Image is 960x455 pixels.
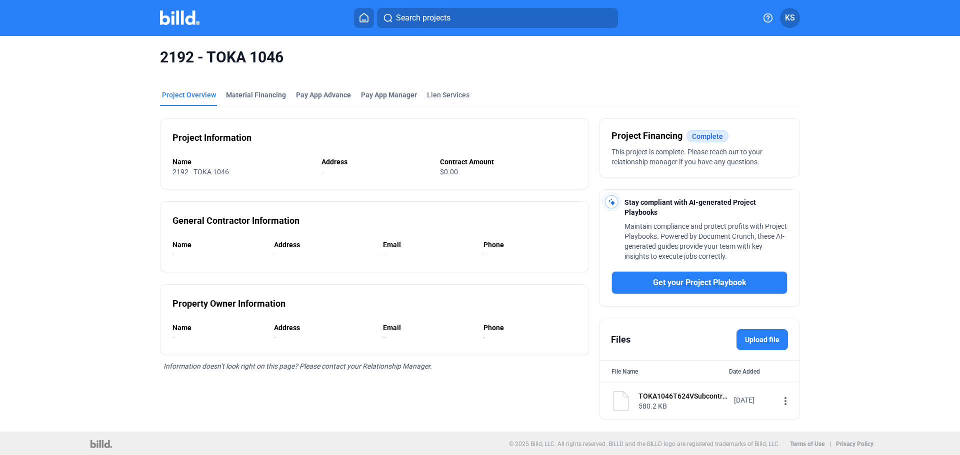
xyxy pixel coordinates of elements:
[686,130,728,142] mat-chip: Complete
[509,441,780,448] p: © 2025 Billd, LLC. All rights reserved. BILLD and the BILLD logo are registered trademarks of Bil...
[274,323,372,333] div: Address
[163,362,432,370] span: Information doesn’t look right on this page? Please contact your Relationship Manager.
[611,129,682,143] span: Project Financing
[734,395,774,405] div: [DATE]
[172,334,174,342] span: -
[383,334,385,342] span: -
[611,367,638,377] div: File Name
[172,214,299,228] div: General Contractor Information
[829,441,831,448] p: |
[396,12,450,24] span: Search projects
[90,440,112,448] img: logo
[483,251,485,259] span: -
[172,323,264,333] div: Name
[172,297,285,311] div: Property Owner Information
[624,198,756,216] span: Stay compliant with AI-generated Project Playbooks
[440,168,458,176] span: $0.00
[321,168,323,176] span: -
[638,401,727,411] div: 580.2 KB
[162,90,216,100] div: Project Overview
[383,240,473,250] div: Email
[383,251,385,259] span: -
[440,157,576,167] div: Contract Amount
[172,251,174,259] span: -
[729,367,787,377] div: Date Added
[483,323,576,333] div: Phone
[160,10,199,25] img: Billd Company Logo
[653,277,746,289] span: Get your Project Playbook
[427,90,469,100] div: Lien Services
[483,334,485,342] span: -
[483,240,576,250] div: Phone
[638,391,727,401] div: TOKA1046T624VSubcontract2510604Keystone1.30.2025.pdf
[790,441,824,448] b: Terms of Use
[172,131,251,145] div: Project Information
[172,157,311,167] div: Name
[226,90,286,100] div: Material Financing
[785,12,795,24] span: KS
[160,48,800,67] span: 2192 - TOKA 1046
[611,391,631,411] img: document
[736,329,788,350] label: Upload file
[296,90,351,100] div: Pay App Advance
[274,334,276,342] span: -
[274,251,276,259] span: -
[779,395,791,407] mat-icon: more_vert
[611,148,762,166] span: This project is complete. Please reach out to your relationship manager if you have any questions.
[321,157,430,167] div: Address
[172,240,264,250] div: Name
[624,222,787,260] span: Maintain compliance and protect profits with Project Playbooks. Powered by Document Crunch, these...
[836,441,873,448] b: Privacy Policy
[611,333,630,347] div: Files
[361,90,417,100] span: Pay App Manager
[383,323,473,333] div: Email
[172,168,229,176] span: 2192 - TOKA 1046
[274,240,372,250] div: Address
